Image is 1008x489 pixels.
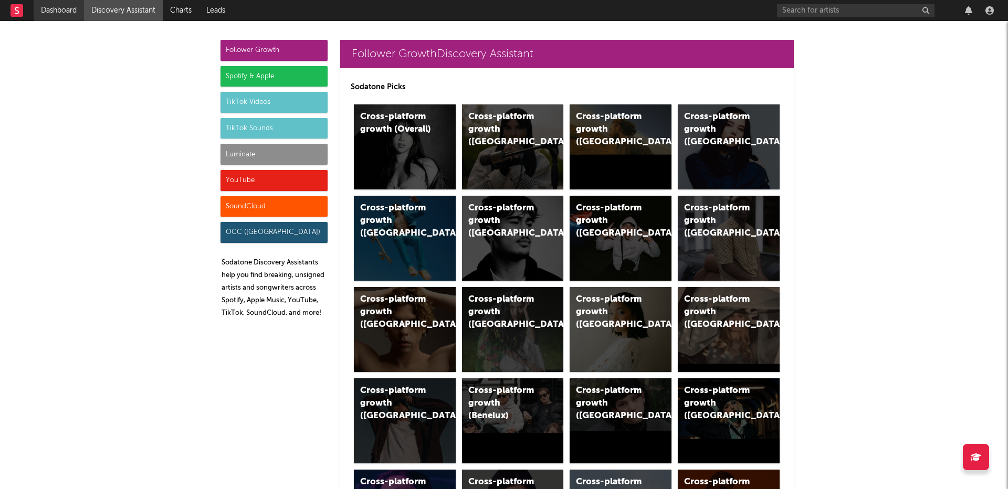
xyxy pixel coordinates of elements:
a: Cross-platform growth ([GEOGRAPHIC_DATA]) [678,287,780,372]
a: Cross-platform growth ([GEOGRAPHIC_DATA]) [678,104,780,189]
div: Cross-platform growth ([GEOGRAPHIC_DATA]) [684,202,755,240]
a: Cross-platform growth ([GEOGRAPHIC_DATA]) [462,196,564,281]
div: Cross-platform growth ([GEOGRAPHIC_DATA]) [360,385,432,422]
div: Cross-platform growth (Overall) [360,111,432,136]
div: TikTok Videos [220,92,328,113]
a: Cross-platform growth ([GEOGRAPHIC_DATA]) [354,378,456,463]
div: Cross-platform growth ([GEOGRAPHIC_DATA]) [684,385,755,422]
div: Cross-platform growth ([GEOGRAPHIC_DATA]) [684,293,755,331]
div: Follower Growth [220,40,328,61]
div: Cross-platform growth ([GEOGRAPHIC_DATA]) [576,293,647,331]
a: Cross-platform growth ([GEOGRAPHIC_DATA]) [354,196,456,281]
a: Cross-platform growth ([GEOGRAPHIC_DATA]) [678,378,780,463]
div: OCC ([GEOGRAPHIC_DATA]) [220,222,328,243]
div: Cross-platform growth ([GEOGRAPHIC_DATA]) [468,111,540,148]
div: Cross-platform growth ([GEOGRAPHIC_DATA]) [468,293,540,331]
p: Sodatone Picks [351,81,783,93]
a: Cross-platform growth ([GEOGRAPHIC_DATA]) [570,287,671,372]
div: Cross-platform growth (Benelux) [468,385,540,422]
div: Cross-platform growth ([GEOGRAPHIC_DATA]) [684,111,755,148]
a: Follower GrowthDiscovery Assistant [340,40,794,68]
div: Luminate [220,144,328,165]
div: SoundCloud [220,196,328,217]
a: Cross-platform growth ([GEOGRAPHIC_DATA]) [570,104,671,189]
div: Cross-platform growth ([GEOGRAPHIC_DATA]) [576,111,647,148]
a: Cross-platform growth (Benelux) [462,378,564,463]
div: Cross-platform growth ([GEOGRAPHIC_DATA]/GSA) [576,202,647,240]
div: TikTok Sounds [220,118,328,139]
a: Cross-platform growth (Overall) [354,104,456,189]
p: Sodatone Discovery Assistants help you find breaking, unsigned artists and songwriters across Spo... [222,257,328,320]
a: Cross-platform growth ([GEOGRAPHIC_DATA]) [354,287,456,372]
div: Spotify & Apple [220,66,328,87]
div: Cross-platform growth ([GEOGRAPHIC_DATA]) [360,293,432,331]
div: Cross-platform growth ([GEOGRAPHIC_DATA]) [576,385,647,422]
a: Cross-platform growth ([GEOGRAPHIC_DATA]/GSA) [570,196,671,281]
div: Cross-platform growth ([GEOGRAPHIC_DATA]) [360,202,432,240]
input: Search for artists [777,4,934,17]
a: Cross-platform growth ([GEOGRAPHIC_DATA]) [570,378,671,463]
div: Cross-platform growth ([GEOGRAPHIC_DATA]) [468,202,540,240]
a: Cross-platform growth ([GEOGRAPHIC_DATA]) [678,196,780,281]
div: YouTube [220,170,328,191]
a: Cross-platform growth ([GEOGRAPHIC_DATA]) [462,287,564,372]
a: Cross-platform growth ([GEOGRAPHIC_DATA]) [462,104,564,189]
